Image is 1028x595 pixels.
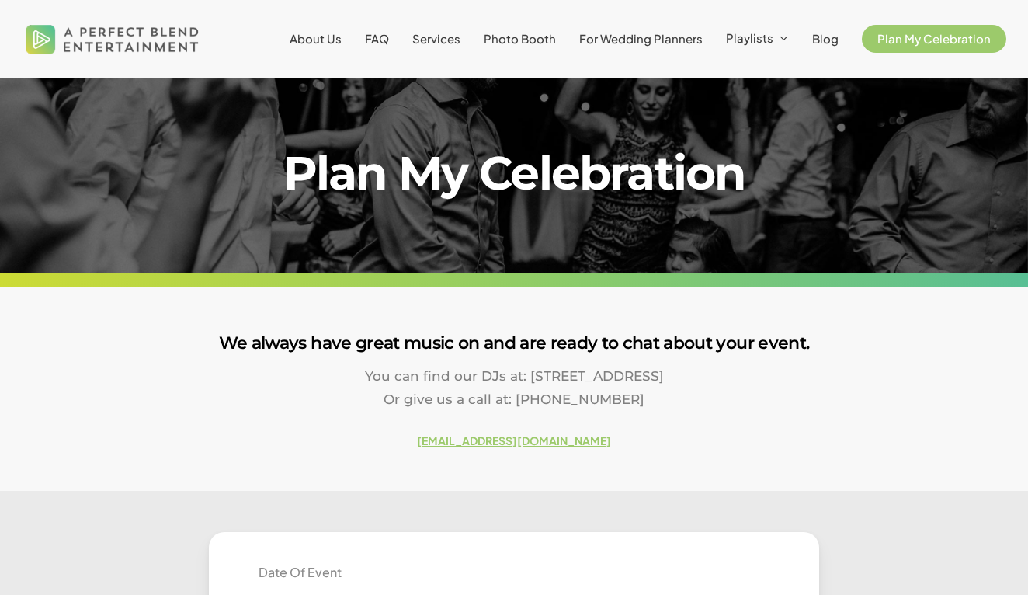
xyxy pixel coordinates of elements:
a: Playlists [726,32,789,46]
span: You can find our DJs at: [STREET_ADDRESS] [365,368,664,384]
a: [EMAIL_ADDRESS][DOMAIN_NAME] [417,433,611,447]
a: Blog [812,33,839,45]
span: FAQ [365,31,389,46]
span: Plan My Celebration [877,31,991,46]
a: About Us [290,33,342,45]
span: Photo Booth [484,31,556,46]
label: Date Of Event [247,563,353,582]
a: FAQ [365,33,389,45]
img: A Perfect Blend Entertainment [22,11,203,67]
span: Blog [812,31,839,46]
h1: Plan My Celebration [209,150,819,197]
span: Or give us a call at: [PHONE_NUMBER] [384,391,644,407]
a: Photo Booth [484,33,556,45]
span: Services [412,31,460,46]
span: Playlists [726,30,773,45]
span: About Us [290,31,342,46]
span: For Wedding Planners [579,31,703,46]
a: Plan My Celebration [862,33,1006,45]
a: For Wedding Planners [579,33,703,45]
a: Services [412,33,460,45]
